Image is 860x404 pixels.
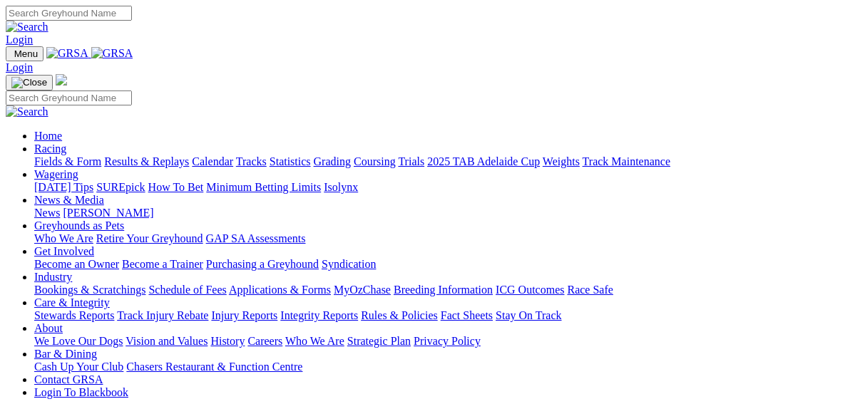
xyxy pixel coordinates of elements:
a: How To Bet [148,181,204,193]
img: GRSA [46,47,88,60]
a: Trials [398,155,424,167]
a: Statistics [270,155,311,167]
a: Bar & Dining [34,348,97,360]
a: Rules & Policies [361,309,438,321]
div: Bar & Dining [34,361,854,373]
a: Industry [34,271,72,283]
a: 2025 TAB Adelaide Cup [427,155,540,167]
a: Who We Are [285,335,344,347]
div: Wagering [34,181,854,194]
a: Login [6,33,33,46]
a: Results & Replays [104,155,189,167]
div: About [34,335,854,348]
a: Become a Trainer [122,258,203,270]
a: Track Maintenance [583,155,670,167]
a: Syndication [322,258,376,270]
a: Login To Blackbook [34,386,128,398]
input: Search [6,6,132,21]
a: GAP SA Assessments [206,232,306,244]
a: We Love Our Dogs [34,335,123,347]
button: Toggle navigation [6,75,53,90]
a: Greyhounds as Pets [34,219,124,232]
a: Breeding Information [394,284,493,296]
a: Become an Owner [34,258,119,270]
a: ICG Outcomes [496,284,564,296]
button: Toggle navigation [6,46,43,61]
a: Integrity Reports [280,309,358,321]
a: Race Safe [567,284,613,296]
a: About [34,322,63,334]
a: Privacy Policy [414,335,481,347]
a: Coursing [354,155,396,167]
a: Tracks [236,155,267,167]
a: Wagering [34,168,78,180]
a: Careers [247,335,282,347]
a: Track Injury Rebate [117,309,208,321]
a: Purchasing a Greyhound [206,258,319,270]
input: Search [6,90,132,105]
div: Care & Integrity [34,309,854,322]
a: Stewards Reports [34,309,114,321]
img: Close [11,77,47,88]
img: logo-grsa-white.png [56,74,67,86]
a: History [210,335,245,347]
div: Industry [34,284,854,296]
a: Fact Sheets [441,309,493,321]
span: Menu [14,48,38,59]
a: SUREpick [96,181,145,193]
a: MyOzChase [334,284,391,296]
a: Cash Up Your Club [34,361,123,373]
a: Strategic Plan [347,335,411,347]
a: Bookings & Scratchings [34,284,145,296]
a: Care & Integrity [34,296,110,309]
img: GRSA [91,47,133,60]
a: Contact GRSA [34,373,103,385]
a: Minimum Betting Limits [206,181,321,193]
a: Stay On Track [496,309,561,321]
a: Home [34,130,62,142]
a: News [34,207,60,219]
a: Login [6,61,33,73]
a: [DATE] Tips [34,181,93,193]
a: Chasers Restaurant & Function Centre [126,361,302,373]
a: Racing [34,143,66,155]
a: Schedule of Fees [148,284,226,296]
a: Vision and Values [126,335,208,347]
a: Injury Reports [211,309,277,321]
a: Get Involved [34,245,94,257]
div: Racing [34,155,854,168]
div: News & Media [34,207,854,219]
a: Grading [314,155,351,167]
a: Weights [543,155,580,167]
a: Retire Your Greyhound [96,232,203,244]
img: Search [6,105,48,118]
img: Search [6,21,48,33]
a: [PERSON_NAME] [63,207,153,219]
a: Calendar [192,155,233,167]
a: Fields & Form [34,155,101,167]
a: Applications & Forms [229,284,331,296]
a: Who We Are [34,232,93,244]
div: Get Involved [34,258,854,271]
div: Greyhounds as Pets [34,232,854,245]
a: News & Media [34,194,104,206]
a: Isolynx [324,181,358,193]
